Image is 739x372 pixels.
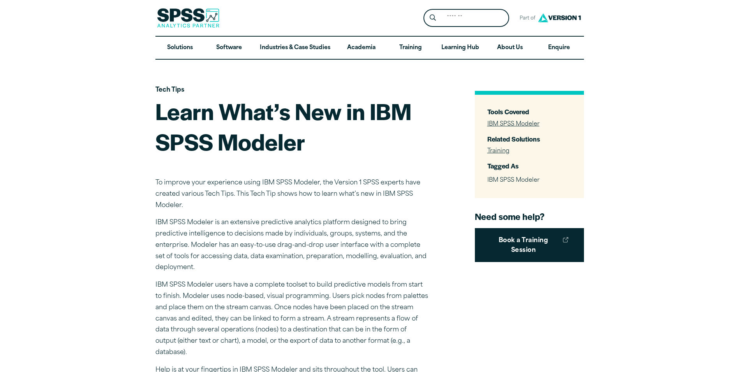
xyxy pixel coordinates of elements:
[475,228,584,262] a: Book a Training Session
[155,280,428,358] p: IBM SPSS Modeler users have a complete toolset to build predictive models from start to finish. M...
[386,37,435,59] a: Training
[157,8,219,28] img: SPSS Analytics Partner
[487,121,540,127] a: IBM SPSS Modeler
[337,37,386,59] a: Academia
[254,37,337,59] a: Industries & Case Studies
[155,217,428,273] p: IBM SPSS Modeler is an extensive predictive analytics platform designed to bring predictive intel...
[475,211,584,222] h4: Need some help?
[487,107,571,116] h3: Tools Covered
[425,11,440,25] button: Search magnifying glass icon
[485,37,534,59] a: About Us
[155,37,205,59] a: Solutions
[487,135,571,143] h3: Related Solutions
[515,13,536,24] span: Part of
[534,37,584,59] a: Enquire
[430,14,436,21] svg: Search magnifying glass icon
[487,177,540,183] span: IBM SPSS Modeler
[536,11,583,25] img: Version1 Logo
[155,177,428,211] p: To improve your experience using IBM SPSS Modeler, the Version 1 SPSS experts have created variou...
[205,37,254,59] a: Software
[487,148,510,154] a: Training
[155,37,584,59] nav: Desktop version of site main menu
[155,96,428,156] h1: Learn What’s New in IBM SPSS Modeler
[155,85,428,96] p: Tech Tips
[423,9,509,27] form: Site Header Search Form
[487,161,571,170] h3: Tagged As
[435,37,485,59] a: Learning Hub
